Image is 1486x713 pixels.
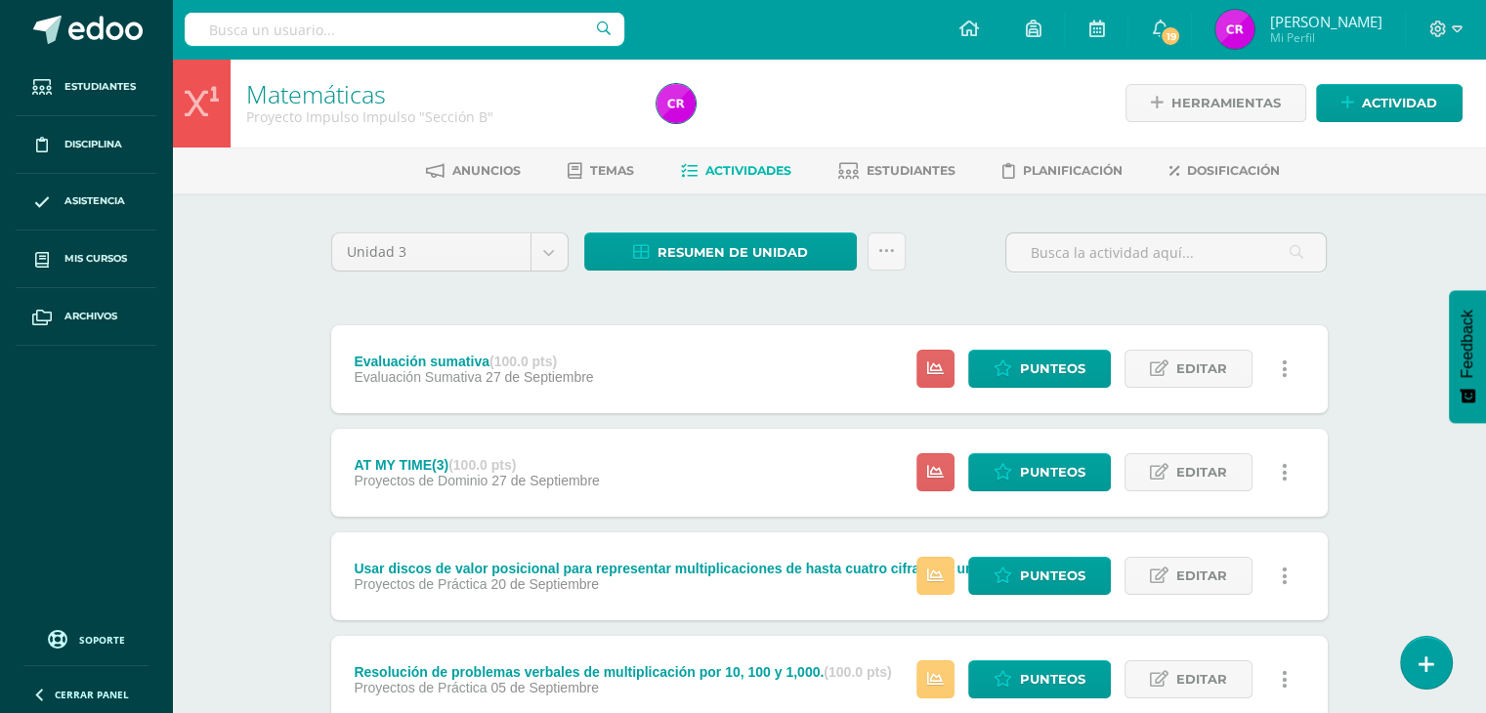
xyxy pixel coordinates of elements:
a: Soporte [23,625,149,651]
span: Editar [1176,454,1227,490]
span: 27 de Septiembre [486,369,594,385]
span: Proyectos de Práctica [354,576,487,592]
span: Unidad 3 [347,233,516,271]
span: Editar [1176,558,1227,594]
button: Feedback - Mostrar encuesta [1449,290,1486,423]
a: Punteos [968,557,1111,595]
span: Planificación [1023,163,1123,178]
a: Punteos [968,350,1111,388]
span: Actividad [1362,85,1437,121]
span: Dosificación [1187,163,1280,178]
input: Busca la actividad aquí... [1006,233,1326,272]
span: Disciplina [64,137,122,152]
div: Evaluación sumativa [354,354,593,369]
a: Anuncios [426,155,521,187]
span: [PERSON_NAME] [1269,12,1381,31]
span: Estudiantes [867,163,955,178]
a: Temas [568,155,634,187]
span: Feedback [1459,310,1476,378]
span: Resumen de unidad [658,234,808,271]
img: f598ae3c0d7ec7357771522fba86650a.png [1215,10,1254,49]
span: Herramientas [1171,85,1281,121]
span: Soporte [79,633,125,647]
span: Estudiantes [64,79,136,95]
div: AT MY TIME(3) [354,457,599,473]
span: Punteos [1020,558,1085,594]
a: Punteos [968,660,1111,698]
span: Editar [1176,351,1227,387]
a: Actividad [1316,84,1463,122]
div: Proyecto Impulso Impulso 'Sección B' [246,107,633,126]
a: Matemáticas [246,77,386,110]
a: Resumen de unidad [584,232,857,271]
input: Busca un usuario... [185,13,624,46]
span: Proyectos de Práctica [354,680,487,695]
a: Herramientas [1125,84,1306,122]
a: Mis cursos [16,231,156,288]
span: 19 [1160,25,1181,47]
h1: Matemáticas [246,80,633,107]
span: Archivos [64,309,117,324]
span: Cerrar panel [55,688,129,701]
img: f598ae3c0d7ec7357771522fba86650a.png [657,84,696,123]
strong: (100.0 pts) [824,664,891,680]
a: Archivos [16,288,156,346]
span: 20 de Septiembre [490,576,599,592]
strong: (100.0 pts) [489,354,557,369]
a: Planificación [1002,155,1123,187]
span: Evaluación Sumativa [354,369,482,385]
span: Punteos [1020,454,1085,490]
span: Mis cursos [64,251,127,267]
span: Editar [1176,661,1227,697]
div: Usar discos de valor posicional para representar multiplicaciones de hasta cuatro cifras por un d... [354,561,1085,576]
span: Actividades [705,163,791,178]
span: Punteos [1020,351,1085,387]
div: Resolución de problemas verbales de multiplicación por 10, 100 y 1,000. [354,664,891,680]
a: Punteos [968,453,1111,491]
span: 27 de Septiembre [491,473,600,488]
a: Unidad 3 [332,233,568,271]
span: 05 de Septiembre [490,680,599,695]
a: Estudiantes [838,155,955,187]
span: Anuncios [452,163,521,178]
a: Disciplina [16,116,156,174]
span: Punteos [1020,661,1085,697]
a: Asistencia [16,174,156,231]
a: Estudiantes [16,59,156,116]
a: Dosificación [1169,155,1280,187]
span: Asistencia [64,193,125,209]
span: Mi Perfil [1269,29,1381,46]
span: Proyectos de Dominio [354,473,488,488]
a: Actividades [681,155,791,187]
strong: (100.0 pts) [448,457,516,473]
span: Temas [590,163,634,178]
